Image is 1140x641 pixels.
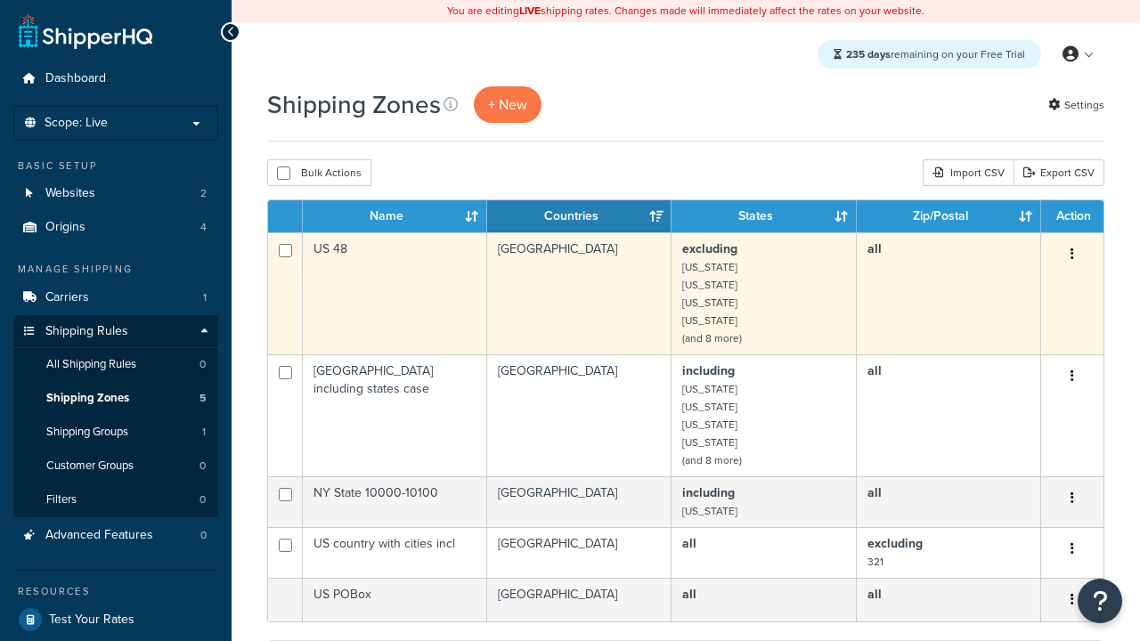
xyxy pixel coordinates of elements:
[519,3,541,19] b: LIVE
[857,200,1041,232] th: Zip/Postal: activate to sort column ascending
[13,348,218,381] li: All Shipping Rules
[13,158,218,174] div: Basic Setup
[202,425,206,440] span: 1
[867,483,882,502] b: all
[45,71,106,86] span: Dashboard
[13,450,218,483] a: Customer Groups 0
[682,330,742,346] small: (and 8 more)
[13,315,218,348] a: Shipping Rules
[682,361,735,380] b: including
[200,186,207,201] span: 2
[13,584,218,599] div: Resources
[13,483,218,516] li: Filters
[46,357,136,372] span: All Shipping Rules
[45,116,108,131] span: Scope: Live
[13,519,218,552] a: Advanced Features 0
[867,554,883,570] small: 321
[199,391,206,406] span: 5
[13,416,218,449] li: Shipping Groups
[199,458,206,474] span: 0
[200,220,207,235] span: 4
[13,450,218,483] li: Customer Groups
[672,200,856,232] th: States: activate to sort column ascending
[487,476,672,527] td: [GEOGRAPHIC_DATA]
[682,259,737,275] small: [US_STATE]
[13,519,218,552] li: Advanced Features
[818,40,1041,69] div: remaining on your Free Trial
[49,613,134,628] span: Test Your Rates
[303,232,487,354] td: US 48
[682,503,737,519] small: [US_STATE]
[867,585,882,604] b: all
[303,354,487,476] td: [GEOGRAPHIC_DATA] including states case
[46,391,129,406] span: Shipping Zones
[13,62,218,95] a: Dashboard
[303,527,487,578] td: US country with cities incl
[682,239,737,258] b: excluding
[682,452,742,468] small: (and 8 more)
[13,177,218,210] li: Websites
[46,425,128,440] span: Shipping Groups
[846,46,891,62] strong: 235 days
[682,417,737,433] small: [US_STATE]
[1014,159,1104,186] a: Export CSV
[867,361,882,380] b: all
[13,604,218,636] a: Test Your Rates
[13,281,218,314] a: Carriers 1
[1048,93,1104,118] a: Settings
[13,382,218,415] li: Shipping Zones
[487,527,672,578] td: [GEOGRAPHIC_DATA]
[46,492,77,507] span: Filters
[13,315,218,518] li: Shipping Rules
[45,290,89,305] span: Carriers
[45,324,128,339] span: Shipping Rules
[13,416,218,449] a: Shipping Groups 1
[682,277,737,293] small: [US_STATE]
[487,200,672,232] th: Countries: activate to sort column ascending
[13,211,218,244] li: Origins
[45,528,153,543] span: Advanced Features
[474,86,541,123] a: + New
[45,220,85,235] span: Origins
[923,159,1014,186] div: Import CSV
[867,534,923,553] b: excluding
[13,483,218,516] a: Filters 0
[487,578,672,621] td: [GEOGRAPHIC_DATA]
[682,399,737,415] small: [US_STATE]
[682,295,737,311] small: [US_STATE]
[13,382,218,415] a: Shipping Zones 5
[19,13,152,49] a: ShipperHQ Home
[267,87,441,122] h1: Shipping Zones
[682,534,696,553] b: all
[1041,200,1103,232] th: Action
[867,239,882,258] b: all
[203,290,207,305] span: 1
[682,585,696,604] b: all
[13,177,218,210] a: Websites 2
[13,281,218,314] li: Carriers
[487,232,672,354] td: [GEOGRAPHIC_DATA]
[267,159,371,186] button: Bulk Actions
[303,200,487,232] th: Name: activate to sort column ascending
[13,348,218,381] a: All Shipping Rules 0
[682,381,737,397] small: [US_STATE]
[45,186,95,201] span: Websites
[487,354,672,476] td: [GEOGRAPHIC_DATA]
[199,357,206,372] span: 0
[303,476,487,527] td: NY State 10000-10100
[46,458,134,474] span: Customer Groups
[682,483,735,502] b: including
[303,578,487,621] td: US POBox
[682,312,737,329] small: [US_STATE]
[13,262,218,277] div: Manage Shipping
[200,528,207,543] span: 0
[682,434,737,450] small: [US_STATE]
[1078,579,1122,623] button: Open Resource Center
[199,492,206,507] span: 0
[13,211,218,244] a: Origins 4
[488,94,527,115] span: + New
